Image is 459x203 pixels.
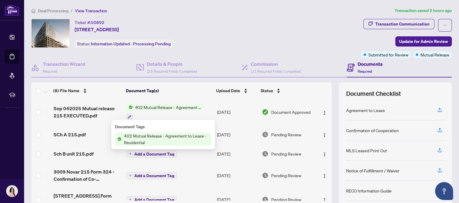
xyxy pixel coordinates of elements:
img: Logo [322,174,327,178]
span: SCh A 215.pdf [54,131,86,138]
span: 50892 [91,20,104,25]
span: Pending Review [271,196,301,203]
button: Transaction Communication [363,19,434,29]
h4: Commission [251,60,301,68]
span: Sch B unit 215.pdf [54,150,94,157]
span: Upload Date [216,87,240,94]
button: Logo [320,107,329,117]
button: Logo [320,171,329,180]
span: [STREET_ADDRESS] [75,26,119,33]
img: Logo [322,152,327,157]
td: [DATE] [215,125,259,144]
img: Document Status [262,131,268,138]
span: plus [129,198,132,201]
button: Add a Document Tag [126,150,177,158]
span: Pending Review [271,172,301,179]
div: Status: [75,40,173,48]
div: Agreement to Lease [346,107,385,114]
span: 1/1 Required Fields Completed [251,69,301,74]
span: home [31,9,36,13]
span: Required [358,69,372,74]
h4: Documents [358,60,383,68]
span: 402 Mutual Release - Agreement to Lease - Residential [133,104,204,111]
h4: Details & People [147,60,197,68]
span: Required [43,69,57,74]
span: Mutual Release [420,51,449,58]
div: RECO Information Guide [346,187,392,194]
span: plus [129,174,132,177]
img: logo [5,5,19,16]
button: Add a Document Tag [126,172,177,179]
div: Transaction Communication [375,19,430,29]
span: Information Updated - Processing Pending [91,41,171,47]
span: View Transaction [75,8,107,14]
img: Document Status [262,109,268,115]
span: Document Approved [271,109,310,115]
div: Confirmation of Cooperation [346,127,399,134]
td: [DATE] [215,144,259,163]
span: Status [261,87,273,94]
span: Document Checklist [346,89,401,98]
span: 402 Mutual Release - Agreement to Lease - Residential [122,132,211,146]
th: Upload Date [214,82,258,99]
img: Logo [322,111,327,115]
div: MLS Leased Print Out [346,147,387,154]
img: Profile Icon [6,185,18,197]
button: Logo [320,149,329,159]
h4: Transaction Wizard [43,60,85,68]
span: (8) File Name [53,87,79,94]
button: Open asap [435,182,453,200]
span: Pending Review [271,150,301,157]
img: Logo [322,198,327,202]
td: [DATE] [215,99,259,125]
button: Status Icon402 Mutual Release - Agreement to Lease - Residential [126,104,204,120]
img: Status Icon [115,136,122,142]
img: Logo [322,133,327,138]
div: Ticket #: [75,19,104,26]
th: (8) File Name [51,82,123,99]
th: Status [258,82,314,99]
span: Sep 042025 Mutual release 215 EXECUTED.pdf [54,105,121,119]
img: Document Status [262,172,268,179]
img: IMG-W12316740_1.jpg [32,19,70,47]
span: Update for Admin Review [399,37,448,46]
span: Add a Document Tag [134,198,174,202]
td: [DATE] [215,163,259,187]
span: ellipsis [443,23,447,27]
img: Document Status [262,150,268,157]
div: Document Tags [115,123,211,130]
button: Update for Admin Review [395,36,452,47]
span: Deal Processing [38,8,68,14]
span: plus [129,152,132,155]
button: Add a Document Tag [126,150,177,158]
li: / [71,7,73,14]
span: Add a Document Tag [134,152,174,156]
article: Transaction saved 2 hours ago [395,7,452,14]
div: Notice of Fulfillment / Waiver [346,167,399,174]
span: 3009 Novar 215 Form 324 - Confirmation of Co-operation.pdf [54,168,121,183]
th: Document Tag(s) [123,82,213,99]
span: Pending Review [271,131,301,138]
button: Logo [320,130,329,139]
img: Document Status [262,196,268,203]
img: Status Icon [126,104,133,111]
span: Submitted for Review [368,51,408,58]
span: Add a Document Tag [134,174,174,178]
span: 2/2 Required Fields Completed [147,69,197,74]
